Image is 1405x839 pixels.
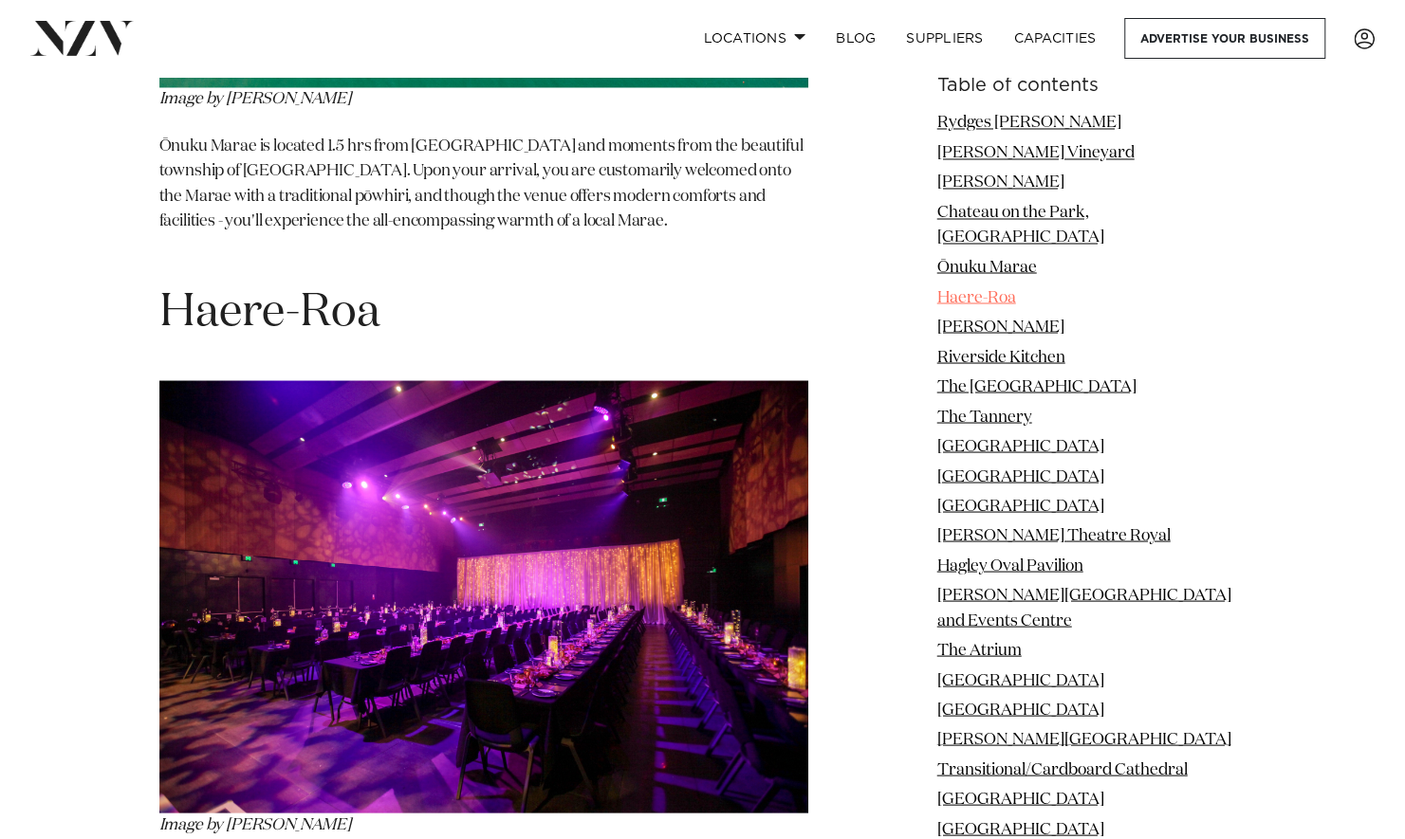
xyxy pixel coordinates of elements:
[937,822,1104,838] a: [GEOGRAPHIC_DATA]
[937,319,1064,336] a: [PERSON_NAME]
[937,260,1037,276] a: Ōnuku Marae
[937,77,1247,97] h6: Table of contents
[937,175,1064,192] a: [PERSON_NAME]
[688,18,821,59] a: Locations
[937,409,1032,425] a: The Tannery
[937,145,1135,161] a: [PERSON_NAME] Vineyard
[937,702,1104,719] a: [GEOGRAPHIC_DATA]
[159,816,351,832] span: Image by [PERSON_NAME]
[999,18,1112,59] a: Capacities
[159,91,351,107] span: Image by [PERSON_NAME]
[937,116,1121,132] a: Rydges [PERSON_NAME]
[891,18,998,59] a: SUPPLIERS
[937,499,1104,515] a: [GEOGRAPHIC_DATA]
[937,205,1104,246] a: Chateau on the Park, [GEOGRAPHIC_DATA]
[30,21,134,55] img: nzv-logo.png
[937,290,1016,306] a: Haere-Roa
[937,350,1065,366] a: Riverside Kitchen
[821,18,891,59] a: BLOG
[937,439,1104,455] a: [GEOGRAPHIC_DATA]
[159,289,380,335] span: Haere-Roa
[937,762,1188,778] a: Transitional/Cardboard Cathedral
[937,643,1022,659] a: The Atrium
[937,792,1104,808] a: [GEOGRAPHIC_DATA]
[937,558,1083,575] a: Hagley Oval Pavilion
[159,135,808,260] p: Ōnuku Marae is located 1.5 hrs from [GEOGRAPHIC_DATA] and moments from the beautiful township of ...
[1124,18,1325,59] a: Advertise your business
[937,672,1104,688] a: [GEOGRAPHIC_DATA]
[937,588,1231,629] a: [PERSON_NAME][GEOGRAPHIC_DATA] and Events Centre
[937,468,1104,484] a: [GEOGRAPHIC_DATA]
[937,528,1171,544] a: [PERSON_NAME] Theatre Royal
[937,379,1137,395] a: The [GEOGRAPHIC_DATA]
[937,732,1231,748] a: [PERSON_NAME][GEOGRAPHIC_DATA]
